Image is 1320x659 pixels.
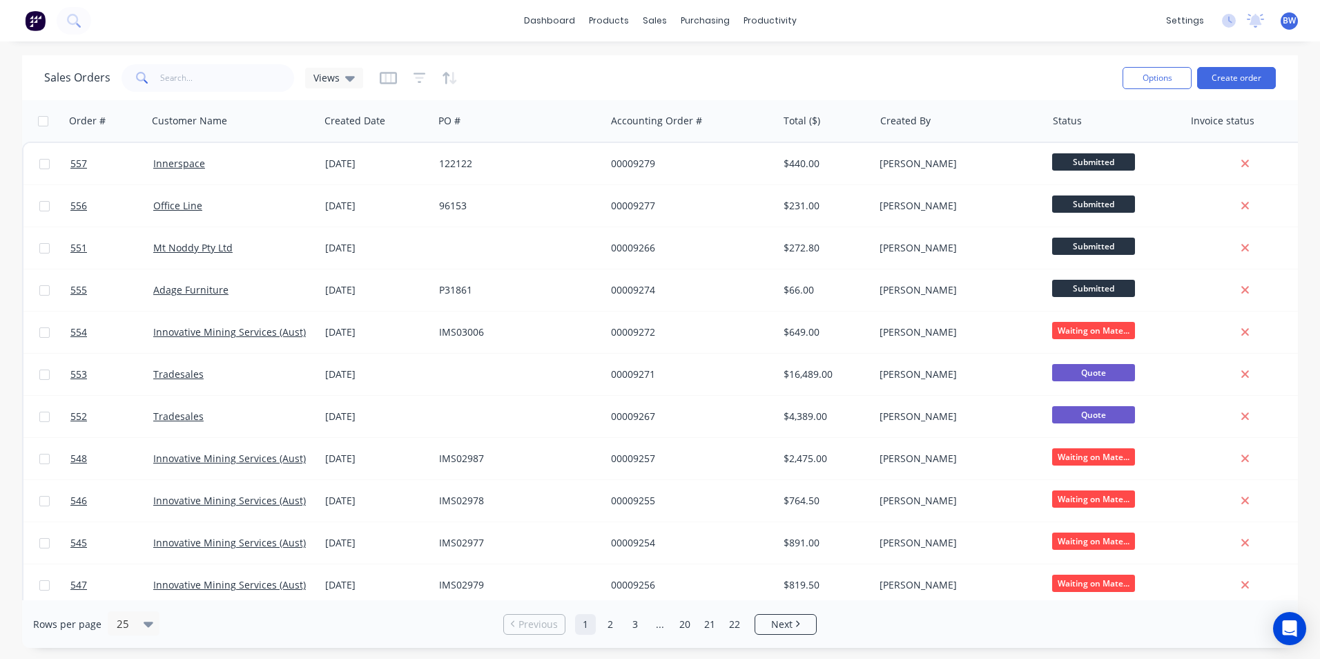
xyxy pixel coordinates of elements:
div: Open Intercom Messenger [1273,612,1306,645]
div: 96153 [439,199,592,213]
span: Waiting on Mate... [1052,322,1135,339]
div: [DATE] [325,494,428,508]
a: 554 [70,312,153,353]
a: Innerspace [153,157,205,170]
a: Innovative Mining Services (Aust) Pty Ltd [153,536,340,549]
a: Page 20 [674,614,695,635]
div: 00009272 [611,325,764,339]
div: Total ($) [784,114,820,128]
span: BW [1283,15,1296,27]
span: Rows per page [33,618,101,631]
div: 122122 [439,157,592,171]
div: Order # [69,114,106,128]
div: IMS02978 [439,494,592,508]
div: [DATE] [325,452,428,466]
span: Submitted [1052,238,1135,255]
div: IMS02979 [439,578,592,592]
a: 548 [70,438,153,479]
h1: Sales Orders [44,71,110,84]
div: [PERSON_NAME] [880,410,1033,423]
span: Quote [1052,406,1135,423]
div: [DATE] [325,410,428,423]
div: $764.50 [784,494,864,508]
div: Created By [880,114,931,128]
a: Next page [755,618,816,631]
a: dashboard [517,10,582,31]
div: 00009256 [611,578,764,592]
div: [DATE] [325,536,428,550]
span: 546 [70,494,87,508]
div: Created Date [324,114,385,128]
div: [DATE] [325,367,428,381]
img: Factory [25,10,46,31]
div: sales [636,10,674,31]
ul: Pagination [498,614,822,635]
div: [PERSON_NAME] [880,367,1033,381]
span: 552 [70,410,87,423]
a: Tradesales [153,367,204,381]
div: 00009266 [611,241,764,255]
div: settings [1159,10,1211,31]
div: $2,475.00 [784,452,864,466]
a: Page 21 [699,614,720,635]
button: Options [1123,67,1192,89]
div: Invoice status [1191,114,1254,128]
div: 00009257 [611,452,764,466]
div: IMS02977 [439,536,592,550]
div: $16,489.00 [784,367,864,381]
a: 551 [70,227,153,269]
span: Waiting on Mate... [1052,448,1135,466]
div: $231.00 [784,199,864,213]
div: [PERSON_NAME] [880,452,1033,466]
div: $66.00 [784,283,864,297]
span: Submitted [1052,195,1135,213]
div: IMS03006 [439,325,592,339]
span: Views [313,70,340,85]
div: [PERSON_NAME] [880,283,1033,297]
span: Waiting on Mate... [1052,490,1135,508]
div: Customer Name [152,114,227,128]
div: [DATE] [325,578,428,592]
span: 545 [70,536,87,550]
span: Submitted [1052,280,1135,297]
span: 555 [70,283,87,297]
div: $440.00 [784,157,864,171]
span: 553 [70,367,87,381]
a: Innovative Mining Services (Aust) Pty Ltd [153,578,340,591]
a: 552 [70,396,153,437]
div: [DATE] [325,241,428,255]
span: 557 [70,157,87,171]
div: 00009277 [611,199,764,213]
a: Jump forward [650,614,670,635]
span: Waiting on Mate... [1052,533,1135,550]
a: Tradesales [153,410,204,423]
div: [PERSON_NAME] [880,578,1033,592]
div: [PERSON_NAME] [880,241,1033,255]
a: Page 1 is your current page [575,614,596,635]
div: [DATE] [325,325,428,339]
a: Page 22 [724,614,745,635]
div: [DATE] [325,199,428,213]
a: Page 2 [600,614,621,635]
a: 546 [70,480,153,522]
div: 00009274 [611,283,764,297]
a: Mt Noddy Pty Ltd [153,241,233,254]
a: 553 [70,354,153,395]
div: $4,389.00 [784,410,864,423]
div: [DATE] [325,283,428,297]
span: Waiting on Mate... [1052,575,1135,592]
span: 551 [70,241,87,255]
a: 547 [70,564,153,606]
div: [PERSON_NAME] [880,494,1033,508]
span: Submitted [1052,153,1135,171]
div: Accounting Order # [611,114,702,128]
span: 556 [70,199,87,213]
div: [PERSON_NAME] [880,157,1033,171]
a: Innovative Mining Services (Aust) Pty Ltd [153,452,340,465]
div: [PERSON_NAME] [880,325,1033,339]
div: productivity [737,10,804,31]
span: Previous [518,618,558,631]
a: Innovative Mining Services (Aust) Pty Ltd [153,494,340,507]
div: $272.80 [784,241,864,255]
input: Search... [160,64,295,92]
